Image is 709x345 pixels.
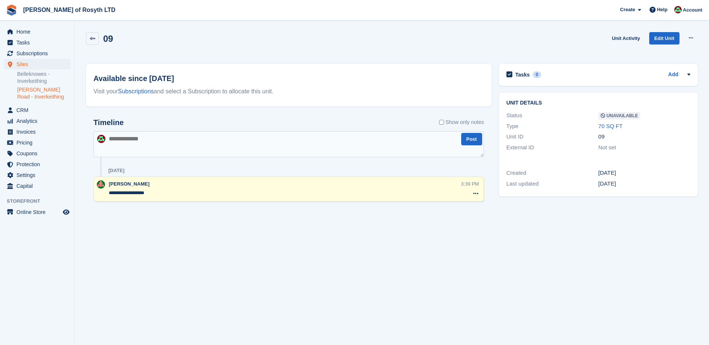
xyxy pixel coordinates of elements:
[7,198,74,205] span: Storefront
[506,180,598,188] div: Last updated
[598,112,640,119] span: Unavailable
[6,4,17,16] img: stora-icon-8386f47178a22dfd0bd8f6a31ec36ba5ce8667c1dd55bd0f319d3a0aa187defe.svg
[4,170,71,180] a: menu
[4,207,71,217] a: menu
[16,37,61,48] span: Tasks
[93,73,484,84] h2: Available since [DATE]
[683,6,702,14] span: Account
[598,123,623,129] a: 70 SQ FT
[674,6,682,13] img: Anne Thomson
[439,118,444,126] input: Show only notes
[109,181,149,187] span: [PERSON_NAME]
[16,159,61,170] span: Protection
[93,118,124,127] h2: Timeline
[506,100,690,106] h2: Unit details
[108,168,124,174] div: [DATE]
[16,207,61,217] span: Online Store
[4,37,71,48] a: menu
[118,88,154,94] a: Subscriptions
[609,32,643,44] a: Unit Activity
[506,133,598,141] div: Unit ID
[506,143,598,152] div: External ID
[598,169,690,177] div: [DATE]
[16,127,61,137] span: Invoices
[649,32,679,44] a: Edit Unit
[620,6,635,13] span: Create
[506,111,598,120] div: Status
[4,181,71,191] a: menu
[16,137,61,148] span: Pricing
[16,170,61,180] span: Settings
[16,48,61,59] span: Subscriptions
[16,105,61,115] span: CRM
[103,34,113,44] h2: 09
[598,180,690,188] div: [DATE]
[17,71,71,85] a: Belleknowes - Inverkeithing
[461,180,479,187] div: 3:39 PM
[20,4,118,16] a: [PERSON_NAME] of Rosyth LTD
[16,116,61,126] span: Analytics
[4,48,71,59] a: menu
[97,180,105,189] img: Susan Fleming
[62,208,71,217] a: Preview store
[668,71,678,79] a: Add
[461,133,482,145] button: Post
[93,87,484,96] div: Visit your and select a Subscription to allocate this unit.
[506,122,598,131] div: Type
[16,181,61,191] span: Capital
[4,59,71,69] a: menu
[515,71,530,78] h2: Tasks
[97,135,105,143] img: Anne Thomson
[4,127,71,137] a: menu
[16,59,61,69] span: Sites
[16,148,61,159] span: Coupons
[439,118,484,126] label: Show only notes
[17,86,71,100] a: [PERSON_NAME] Road - Inverkeithing
[16,27,61,37] span: Home
[657,6,668,13] span: Help
[598,133,690,141] div: 09
[4,159,71,170] a: menu
[4,27,71,37] a: menu
[598,143,690,152] div: Not set
[533,71,541,78] div: 0
[4,148,71,159] a: menu
[506,169,598,177] div: Created
[4,137,71,148] a: menu
[4,105,71,115] a: menu
[4,116,71,126] a: menu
